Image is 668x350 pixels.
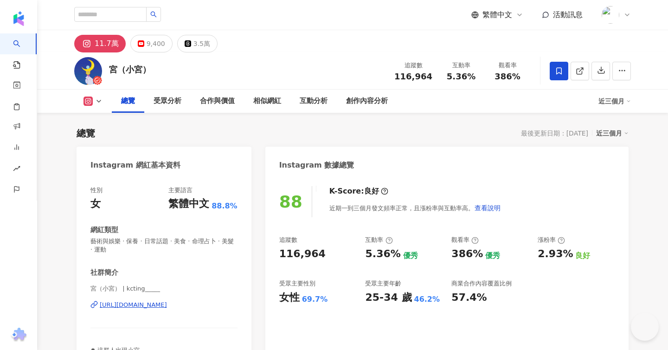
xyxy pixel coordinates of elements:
div: 社群簡介 [90,268,118,278]
div: Instagram 數據總覽 [279,160,354,170]
div: 受眾分析 [154,96,181,107]
div: 觀看率 [490,61,525,70]
div: 3.5萬 [193,37,210,50]
div: 總覽 [77,127,95,140]
div: 69.7% [302,294,328,305]
span: 116,964 [394,71,432,81]
div: 互動率 [365,236,392,244]
a: [URL][DOMAIN_NAME] [90,301,238,309]
div: 追蹤數 [279,236,297,244]
div: 互動率 [443,61,479,70]
span: search [150,11,157,18]
div: 優秀 [403,251,418,261]
img: Kolr%20app%20icon%20%281%29.png [602,6,619,24]
div: 受眾主要性別 [279,279,315,288]
div: 優秀 [485,251,500,261]
span: 繁體中文 [482,10,512,20]
div: 88 [279,192,302,211]
div: 商業合作內容覆蓋比例 [451,279,512,288]
div: 觀看率 [451,236,479,244]
button: 9,400 [130,35,173,52]
div: 良好 [364,186,379,196]
span: 活動訊息 [553,10,583,19]
img: KOL Avatar [74,57,102,85]
div: 性別 [90,186,103,194]
img: chrome extension [10,328,28,343]
div: 近三個月 [598,94,631,109]
div: 追蹤數 [394,61,432,70]
div: 5.36% [365,247,400,261]
span: 藝術與娛樂 · 保養 · 日常話題 · 美食 · 命理占卜 · 美髮 · 運動 [90,237,238,254]
div: 25-34 歲 [365,291,411,305]
span: 386% [495,72,520,81]
span: rise [13,159,20,180]
div: 良好 [575,251,590,261]
div: 主要語言 [168,186,193,194]
span: 5.36% [447,72,475,81]
img: logo icon [11,11,26,26]
div: 創作內容分析 [346,96,388,107]
div: 總覽 [121,96,135,107]
div: 互動分析 [300,96,328,107]
button: 查看說明 [474,199,501,217]
div: 合作與價值 [200,96,235,107]
div: 受眾主要年齡 [365,279,401,288]
div: [URL][DOMAIN_NAME] [100,301,167,309]
div: 宮（小宮） [109,64,151,75]
div: 386% [451,247,483,261]
div: 近三個月 [596,127,629,139]
div: 網紅類型 [90,225,118,235]
div: Instagram 網紅基本資料 [90,160,180,170]
button: 11.7萬 [74,35,126,52]
div: 57.4% [451,291,487,305]
div: 相似網紅 [253,96,281,107]
div: 9,400 [147,37,165,50]
div: 女性 [279,291,300,305]
div: 繁體中文 [168,197,209,211]
div: 近期一到三個月發文頻率正常，且漲粉率與互動率高。 [329,199,501,217]
span: 查看說明 [475,204,501,212]
div: 11.7萬 [95,37,119,50]
div: 46.2% [414,294,440,305]
button: 3.5萬 [177,35,218,52]
div: K-Score : [329,186,388,196]
iframe: Help Scout Beacon - Open [631,313,659,341]
div: 116,964 [279,247,326,261]
a: search [13,33,32,70]
div: 女 [90,197,101,211]
span: 宮（小宮） | kcting_____ [90,285,238,293]
div: 漲粉率 [538,236,565,244]
div: 最後更新日期：[DATE] [521,130,588,137]
span: 88.8% [212,201,238,211]
div: 2.93% [538,247,573,261]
